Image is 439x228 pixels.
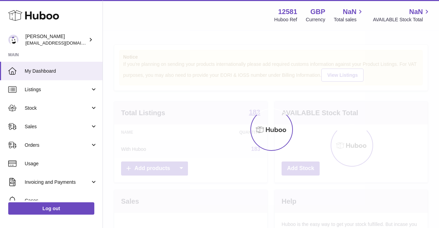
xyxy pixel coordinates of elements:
div: Huboo Ref [274,16,297,23]
span: Orders [25,142,90,148]
span: Total sales [334,16,364,23]
span: [EMAIL_ADDRESS][DOMAIN_NAME] [25,40,101,46]
strong: 12581 [278,7,297,16]
a: NaN Total sales [334,7,364,23]
img: ibrewis@drink-trip.com [8,35,19,45]
span: Stock [25,105,90,111]
span: Invoicing and Payments [25,179,90,185]
span: Usage [25,160,97,167]
span: NaN [343,7,356,16]
span: Listings [25,86,90,93]
a: Log out [8,202,94,215]
span: NaN [409,7,423,16]
strong: GBP [310,7,325,16]
div: [PERSON_NAME] [25,33,87,46]
span: AVAILABLE Stock Total [373,16,431,23]
a: NaN AVAILABLE Stock Total [373,7,431,23]
span: Cases [25,197,97,204]
div: Currency [306,16,325,23]
span: Sales [25,123,90,130]
span: My Dashboard [25,68,97,74]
